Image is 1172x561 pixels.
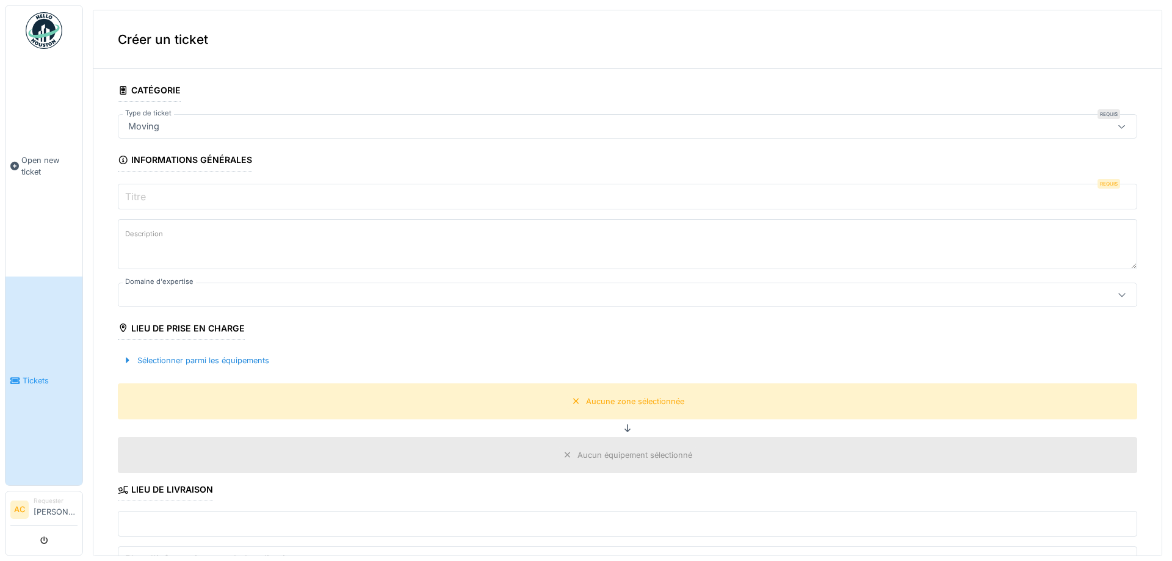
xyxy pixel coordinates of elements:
label: Titre [123,189,148,204]
label: Description [123,226,165,242]
label: Type de ticket [123,108,174,118]
div: Requis [1098,179,1120,189]
a: Tickets [5,277,82,486]
div: Requester [34,496,78,505]
div: Lieu de livraison [118,480,213,501]
div: Sélectionner parmi les équipements [118,352,274,369]
div: Créer un ticket [93,10,1162,69]
label: Domaine d'expertise [123,277,196,287]
div: Requis [1098,109,1120,119]
li: [PERSON_NAME] [34,496,78,523]
div: Catégorie [118,81,181,102]
a: AC Requester[PERSON_NAME] [10,496,78,526]
div: Aucune zone sélectionnée [586,396,684,407]
div: Moving [123,120,164,133]
div: Lieu de prise en charge [118,319,245,340]
span: Tickets [23,375,78,386]
div: Aucun équipement sélectionné [577,449,692,461]
span: Open new ticket [21,154,78,178]
div: Informations générales [118,151,252,172]
a: Open new ticket [5,56,82,277]
li: AC [10,501,29,519]
img: Badge_color-CXgf-gQk.svg [26,12,62,49]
